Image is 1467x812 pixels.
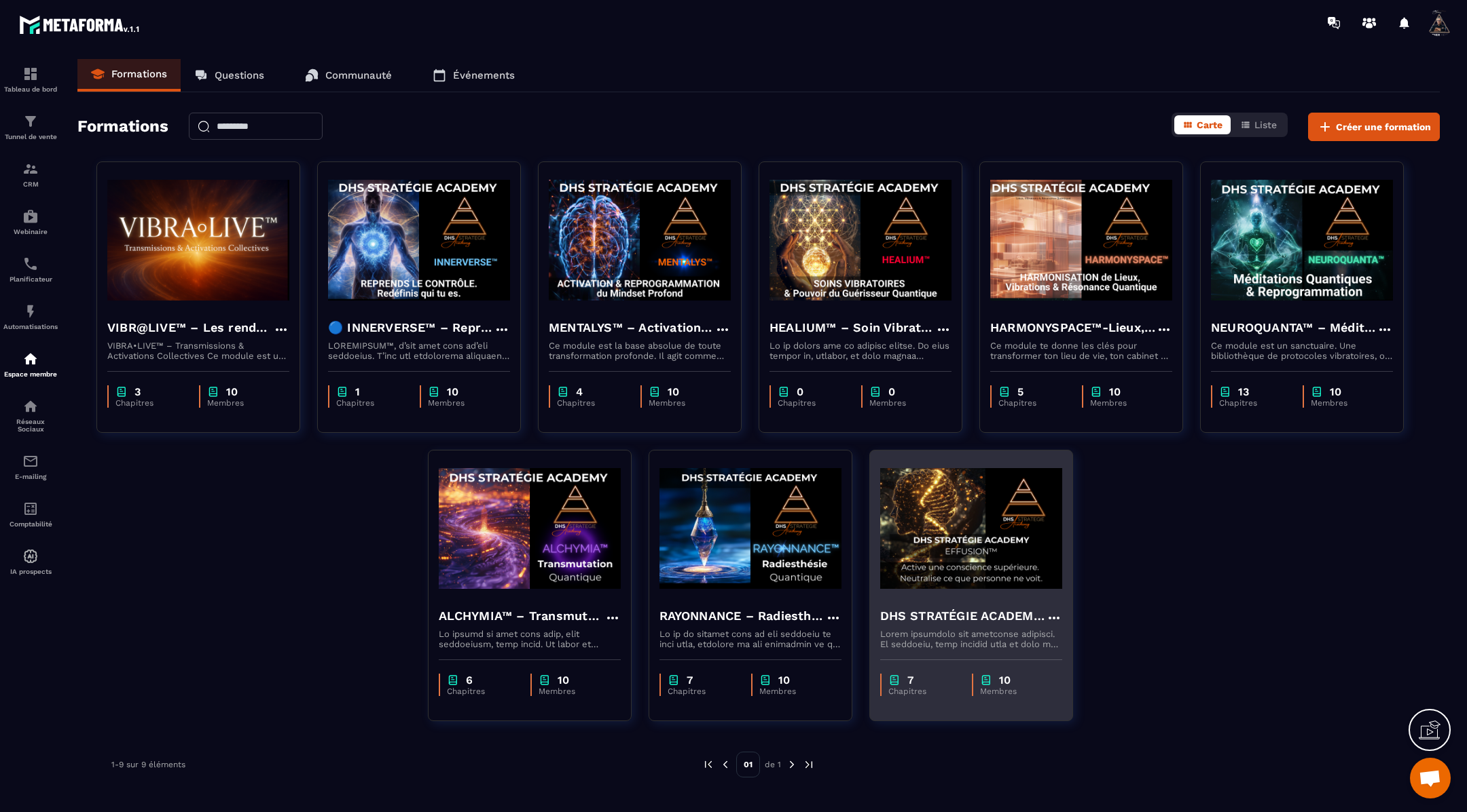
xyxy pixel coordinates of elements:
[1232,115,1285,134] button: Liste
[325,69,392,81] p: Communauté
[1219,385,1231,398] img: chapter
[3,520,58,528] p: Comptabilité
[888,385,895,398] p: 0
[649,450,869,738] a: formation-backgroundRAYONNANCE – Radiesthésie Quantique™ - DHS Strategie AcademyLo ip do sitamet ...
[19,12,141,37] img: logo
[769,318,935,337] h4: HEALIUM™ – Soin Vibratoire & Pouvoir du Guérisseur Quantique
[3,151,58,198] a: formationformationCRM
[447,385,458,398] p: 10
[1211,318,1377,337] h4: NEUROQUANTA™ – Méditations Quantiques de Reprogrammation
[22,208,39,225] img: automations
[3,275,58,283] p: Planificateur
[328,341,510,361] p: LOREMIPSUM™, d’sit amet cons ad’eli seddoeius. T’inc utl etdolorema aliquaeni ad minimveniamqui n...
[115,385,128,398] img: chapter
[1254,119,1277,130] span: Liste
[769,341,952,361] p: Lo ip dolors ame co adipisc elitse. Do eius tempor in, utlabor, et dolo magnaa enimadmin veniamqu...
[1330,385,1341,398] p: 10
[736,752,760,777] p: 01
[1410,758,1451,798] a: Ouvrir le chat
[328,318,494,337] h4: 🔵 INNERVERSE™ – Reprogrammation Quantique & Activation du Soi Réel
[22,66,39,82] img: formation
[22,161,39,177] img: formation
[1197,119,1222,130] span: Carte
[999,674,1011,687] p: 10
[317,161,538,450] a: formation-background🔵 INNERVERSE™ – Reprogrammation Quantique & Activation du Soi RéelLOREMIPSUM™...
[107,318,273,337] h4: VIBR@LIVE™ – Les rendez-vous d’intégration vivante
[778,398,848,408] p: Chapitres
[1219,398,1289,408] p: Chapitres
[778,385,790,398] img: chapter
[428,450,649,738] a: formation-backgroundALCHYMIA™ – Transmutation QuantiqueLo ipsumd si amet cons adip, elit seddoeiu...
[22,548,39,564] img: automations
[77,59,181,92] a: Formations
[77,113,168,141] h2: Formations
[702,758,714,771] img: prev
[558,674,569,687] p: 10
[439,606,604,625] h4: ALCHYMIA™ – Transmutation Quantique
[419,59,528,92] a: Événements
[668,385,679,398] p: 10
[719,758,731,771] img: prev
[759,674,772,687] img: chapter
[3,85,58,93] p: Tableau de bord
[3,443,58,490] a: emailemailE-mailing
[990,341,1172,361] p: Ce module te donne les clés pour transformer ton lieu de vie, ton cabinet ou ton entreprise en un...
[3,370,58,378] p: Espace membre
[3,568,58,575] p: IA prospects
[880,606,1046,625] h4: DHS STRATÉGIE ACADEMY™ – EFFUSION
[134,385,141,398] p: 3
[1211,341,1393,361] p: Ce module est un sanctuaire. Une bibliothèque de protocoles vibratoires, où chaque méditation agi...
[3,388,58,443] a: social-networksocial-networkRéseaux Sociaux
[439,461,621,596] img: formation-background
[557,398,627,408] p: Chapitres
[115,398,185,408] p: Chapitres
[649,398,717,408] p: Membres
[22,501,39,517] img: accountant
[111,760,185,769] p: 1-9 sur 9 éléments
[3,418,58,433] p: Réseaux Sociaux
[888,687,958,696] p: Chapitres
[447,687,517,696] p: Chapitres
[979,161,1200,450] a: formation-backgroundHARMONYSPACE™-Lieux, Vibrations & Résonance QuantiqueCe module te donne les ...
[181,59,278,92] a: Questions
[990,318,1156,337] h4: HARMONYSPACE™-Lieux, Vibrations & Résonance Quantique
[549,318,714,337] h4: MENTALYS™ – Activation & Reprogrammation du Mindset Profond
[3,323,58,330] p: Automatisations
[759,687,828,696] p: Membres
[888,674,901,687] img: chapter
[3,133,58,140] p: Tunnel de vente
[447,674,459,687] img: chapter
[22,453,39,469] img: email
[1200,161,1421,450] a: formation-backgroundNEUROQUANTA™ – Méditations Quantiques de ReprogrammationCe module est un sanc...
[1238,385,1249,398] p: 13
[3,198,58,246] a: automationsautomationsWebinaire
[215,69,264,81] p: Questions
[1174,115,1231,134] button: Carte
[649,385,661,398] img: chapter
[336,398,406,408] p: Chapitres
[659,629,841,649] p: Lo ip do sitamet cons ad eli seddoeiu te inci utla, etdolore ma ali enimadmin ve qui nostru ex ul...
[539,687,607,696] p: Membres
[22,256,39,272] img: scheduler
[107,172,289,308] img: formation-background
[428,398,496,408] p: Membres
[1336,120,1431,134] span: Créer une formation
[538,161,759,450] a: formation-backgroundMENTALYS™ – Activation & Reprogrammation du Mindset ProfondCe module est la b...
[1311,398,1379,408] p: Membres
[687,674,693,687] p: 7
[3,180,58,188] p: CRM
[765,759,781,770] p: de 1
[439,629,621,649] p: Lo ipsumd si amet cons adip, elit seddoeiusm, temp incid. Ut labor et dolore mag aliquaenimad mi ...
[549,341,731,361] p: Ce module est la base absolue de toute transformation profonde. Il agit comme une activation du n...
[759,161,979,450] a: formation-backgroundHEALIUM™ – Soin Vibratoire & Pouvoir du Guérisseur QuantiqueLo ip dolors ame ...
[668,687,738,696] p: Chapitres
[22,113,39,130] img: formation
[980,687,1049,696] p: Membres
[797,385,803,398] p: 0
[869,385,882,398] img: chapter
[3,473,58,480] p: E-mailing
[111,68,167,80] p: Formations
[3,103,58,151] a: formationformationTunnel de vente
[1211,172,1393,308] img: formation-background
[659,461,841,596] img: formation-background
